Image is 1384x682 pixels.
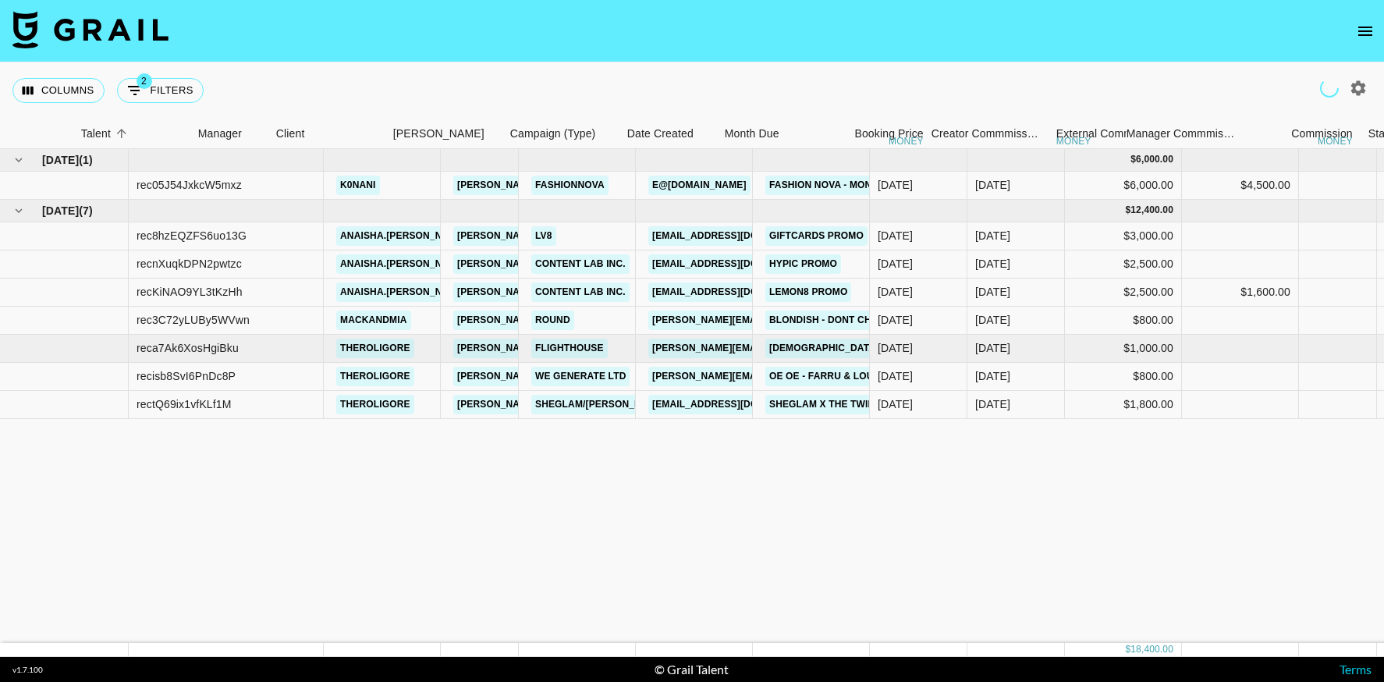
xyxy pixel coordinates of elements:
button: hide children [8,200,30,222]
div: $6,000.00 [1065,172,1182,200]
div: Campaign (Type) [510,119,596,149]
div: money [1318,137,1353,146]
div: Date Created [619,119,717,149]
a: LV8 [531,226,556,246]
div: money [1056,137,1091,146]
a: e@[DOMAIN_NAME] [648,176,751,195]
div: Month Due [725,119,779,149]
a: [EMAIL_ADDRESS][DOMAIN_NAME] [648,395,823,414]
div: 28/07/2025 [878,284,913,300]
a: SHEGLAM X THE TWILIGHT SAGA COLLECTION [765,395,995,414]
a: [EMAIL_ADDRESS][DOMAIN_NAME] [648,282,823,302]
div: Sep '25 [975,284,1010,300]
div: 17/09/2025 [878,340,913,356]
div: Creator Commmission Override [932,119,1041,149]
a: Flighthouse [531,339,608,358]
div: 09/09/2025 [878,396,913,412]
div: $1,800.00 [1065,391,1182,419]
a: [PERSON_NAME][EMAIL_ADDRESS][DOMAIN_NAME] [453,226,708,246]
a: [DEMOGRAPHIC_DATA][PERSON_NAME] - The Dead Dance [765,339,1056,358]
span: [DATE] [42,152,79,168]
a: [PERSON_NAME][EMAIL_ADDRESS][DOMAIN_NAME] [648,311,903,330]
div: Manager [198,119,242,149]
a: anaisha.[PERSON_NAME] [336,282,470,302]
a: [PERSON_NAME][EMAIL_ADDRESS][DOMAIN_NAME] [453,176,708,195]
div: Client [268,119,385,149]
img: Grail Talent [12,11,169,48]
a: [PERSON_NAME][EMAIL_ADDRESS][DOMAIN_NAME] [453,254,708,274]
div: $ [1125,643,1130,656]
div: Date Created [627,119,694,149]
div: Talent [73,119,190,149]
div: Sep '25 [975,396,1010,412]
a: Hypic Promo [765,254,841,274]
div: Manager [190,119,268,149]
div: [PERSON_NAME] [393,119,484,149]
button: Select columns [12,78,105,103]
div: rec05J54JxkcW5mxz [137,177,242,193]
div: $2,500.00 [1065,279,1182,307]
a: [PERSON_NAME][EMAIL_ADDRESS][DOMAIN_NAME] [453,282,708,302]
span: ( 7 ) [79,203,93,218]
div: 07/12/2024 [878,177,913,193]
a: anaisha.[PERSON_NAME] [336,254,470,274]
div: reca7Ak6XosHgiBku [137,340,239,356]
div: Sep '25 [975,312,1010,328]
div: Sep '25 [975,256,1010,272]
a: OE OE - FARRU & Louis.bpm [765,367,910,386]
div: Sep '25 [975,368,1010,384]
div: Campaign (Type) [502,119,619,149]
button: Show filters [117,78,204,103]
a: SHEGLAM/[PERSON_NAME] [531,395,669,414]
a: [PERSON_NAME][EMAIL_ADDRESS][DOMAIN_NAME] [453,395,708,414]
div: $4,500.00 [1240,177,1290,193]
div: recnXuqkDPN2pwtzc [137,256,242,272]
span: Refreshing talent, clients, campaigns... [1320,79,1339,98]
div: 29/08/2025 [878,256,913,272]
a: theroligore [336,395,414,414]
div: rec8hzEQZFS6uo13G [137,228,247,243]
a: Lemon8 Promo [765,282,851,302]
a: [EMAIL_ADDRESS][DOMAIN_NAME] [648,254,823,274]
a: theroligore [336,367,414,386]
a: Content Lab Inc. [531,282,630,302]
div: $800.00 [1065,307,1182,335]
a: mackandmia [336,311,411,330]
a: Fashion Nova - Month 3/3 [765,176,904,195]
a: anaisha.[PERSON_NAME] [336,226,470,246]
div: Manager Commmission Override [1127,119,1236,149]
div: recKiNAO9YL3tKzHh [137,284,243,300]
div: v 1.7.100 [12,665,43,675]
a: We Generate Ltd [531,367,630,386]
button: Sort [111,123,133,144]
div: Commission [1291,119,1353,149]
a: Giftcards Promo [765,226,868,246]
div: money [889,137,924,146]
div: Month Due [717,119,814,149]
div: Client [276,119,305,149]
div: Sep '25 [975,228,1010,243]
div: Talent [81,119,111,149]
a: [PERSON_NAME][EMAIL_ADDRESS][DOMAIN_NAME] [453,311,708,330]
div: $1,600.00 [1240,284,1290,300]
a: Terms [1340,662,1372,677]
div: 18,400.00 [1130,643,1173,656]
a: Blondish - Dont Cha [765,311,882,330]
div: Manager Commmission Override [1127,119,1244,149]
a: [PERSON_NAME][EMAIL_ADDRESS][PERSON_NAME][DOMAIN_NAME] [648,339,983,358]
a: Fashionnova [531,176,609,195]
div: $ [1130,153,1136,166]
div: $800.00 [1065,363,1182,391]
a: [PERSON_NAME][EMAIL_ADDRESS][DOMAIN_NAME] [453,367,708,386]
button: hide children [8,149,30,171]
span: [DATE] [42,203,79,218]
div: $2,500.00 [1065,250,1182,279]
div: Apr '25 [975,177,1010,193]
div: © Grail Talent [655,662,729,677]
div: Creator Commmission Override [932,119,1049,149]
div: Booking Price [854,119,923,149]
div: 13/08/2025 [878,228,913,243]
a: Content Lab Inc. [531,254,630,274]
a: [PERSON_NAME][EMAIL_ADDRESS][DOMAIN_NAME] [648,367,903,386]
button: open drawer [1350,16,1381,47]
